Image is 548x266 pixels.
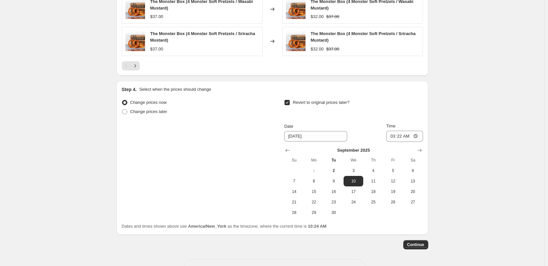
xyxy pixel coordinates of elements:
[403,186,423,197] button: Saturday September 20 2025
[363,176,383,186] button: Thursday September 11 2025
[363,186,383,197] button: Thursday September 18 2025
[344,197,363,207] button: Wednesday September 24 2025
[307,189,321,194] span: 15
[304,155,324,165] th: Monday
[311,31,416,43] span: The Monster Box (4 Monster Soft Pretzels / Sriracha Mustard)
[284,131,347,142] input: 9/2/2025
[344,165,363,176] button: Wednesday September 3 2025
[383,186,403,197] button: Friday September 19 2025
[363,155,383,165] th: Thursday
[386,131,423,142] input: 12:00
[287,189,301,194] span: 14
[406,199,420,205] span: 27
[131,61,140,70] button: Next
[363,197,383,207] button: Thursday September 25 2025
[406,189,420,194] span: 20
[307,158,321,163] span: Mo
[403,197,423,207] button: Saturday September 27 2025
[346,158,361,163] span: We
[327,158,341,163] span: Tu
[366,168,380,173] span: 4
[307,168,321,173] span: 1
[139,86,211,93] p: Select when the prices should change
[150,13,163,20] div: $37.00
[293,100,349,105] span: Revert to original prices later?
[346,189,361,194] span: 17
[304,176,324,186] button: Monday September 8 2025
[324,176,344,186] button: Tuesday September 9 2025
[150,31,255,43] span: The Monster Box (4 Monster Soft Pretzels / Sriracha Mustard)
[284,197,304,207] button: Sunday September 21 2025
[344,176,363,186] button: Wednesday September 10 2025
[130,100,167,105] span: Change prices now
[406,168,420,173] span: 6
[287,158,301,163] span: Su
[327,179,341,184] span: 9
[324,207,344,218] button: Tuesday September 30 2025
[284,155,304,165] th: Sunday
[386,189,400,194] span: 19
[150,46,163,52] div: $37.00
[386,199,400,205] span: 26
[287,210,301,215] span: 28
[383,176,403,186] button: Friday September 12 2025
[304,165,324,176] button: Monday September 1 2025
[366,179,380,184] span: 11
[346,168,361,173] span: 3
[386,123,395,128] span: Time
[327,199,341,205] span: 23
[311,46,324,52] div: $32.00
[286,31,306,51] img: DSC07426_80x.jpg
[284,176,304,186] button: Sunday September 7 2025
[122,61,140,70] nav: Pagination
[327,210,341,215] span: 30
[307,210,321,215] span: 29
[344,155,363,165] th: Wednesday
[308,224,327,229] b: 10:24 AM
[327,189,341,194] span: 16
[366,189,380,194] span: 18
[304,186,324,197] button: Monday September 15 2025
[304,197,324,207] button: Monday September 22 2025
[326,46,339,52] strike: $37.00
[125,31,145,51] img: DSC07426_80x.jpg
[287,199,301,205] span: 21
[122,224,327,229] span: Dates and times shown above use as the timezone, where the current time is
[284,124,293,129] span: Date
[415,146,424,155] button: Show next month, October 2025
[324,197,344,207] button: Tuesday September 23 2025
[287,179,301,184] span: 7
[324,186,344,197] button: Tuesday September 16 2025
[386,168,400,173] span: 5
[366,199,380,205] span: 25
[363,165,383,176] button: Thursday September 4 2025
[386,158,400,163] span: Fr
[406,158,420,163] span: Sa
[307,179,321,184] span: 8
[130,109,167,114] span: Change prices later
[406,179,420,184] span: 13
[283,146,292,155] button: Show previous month, August 2025
[386,179,400,184] span: 12
[366,158,380,163] span: Th
[327,168,341,173] span: 2
[344,186,363,197] button: Wednesday September 17 2025
[324,155,344,165] th: Tuesday
[403,155,423,165] th: Saturday
[407,242,424,247] span: Continue
[403,165,423,176] button: Saturday September 6 2025
[188,224,226,229] b: America/New_York
[311,13,324,20] div: $32.00
[346,199,361,205] span: 24
[307,199,321,205] span: 22
[383,165,403,176] button: Friday September 5 2025
[326,13,339,20] strike: $37.00
[346,179,361,184] span: 10
[403,240,428,249] button: Continue
[383,155,403,165] th: Friday
[122,86,137,93] h2: Step 4.
[403,176,423,186] button: Saturday September 13 2025
[383,197,403,207] button: Friday September 26 2025
[284,186,304,197] button: Sunday September 14 2025
[324,165,344,176] button: Today Tuesday September 2 2025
